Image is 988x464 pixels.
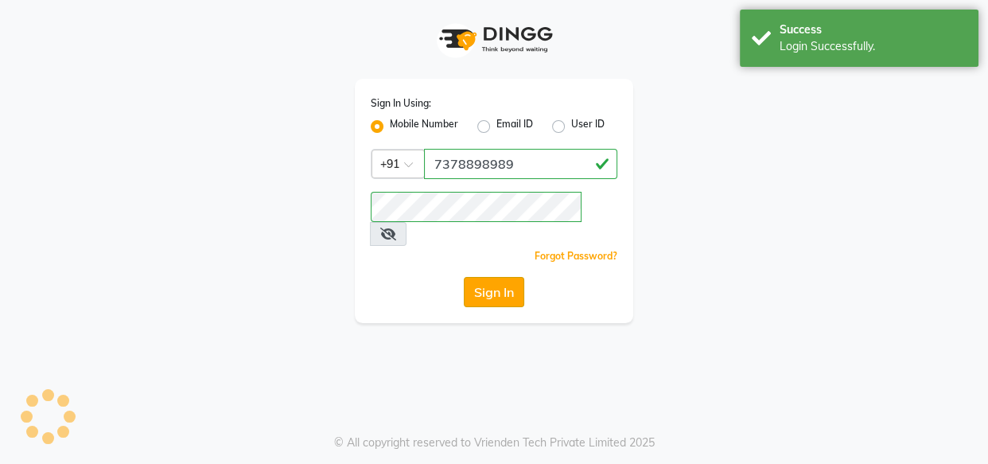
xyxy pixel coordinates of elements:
[780,38,967,55] div: Login Successfully.
[390,117,458,136] label: Mobile Number
[371,192,582,222] input: Username
[780,21,967,38] div: Success
[371,96,431,111] label: Sign In Using:
[464,277,524,307] button: Sign In
[571,117,605,136] label: User ID
[430,16,558,63] img: logo1.svg
[535,250,617,262] a: Forgot Password?
[496,117,533,136] label: Email ID
[424,149,617,179] input: Username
